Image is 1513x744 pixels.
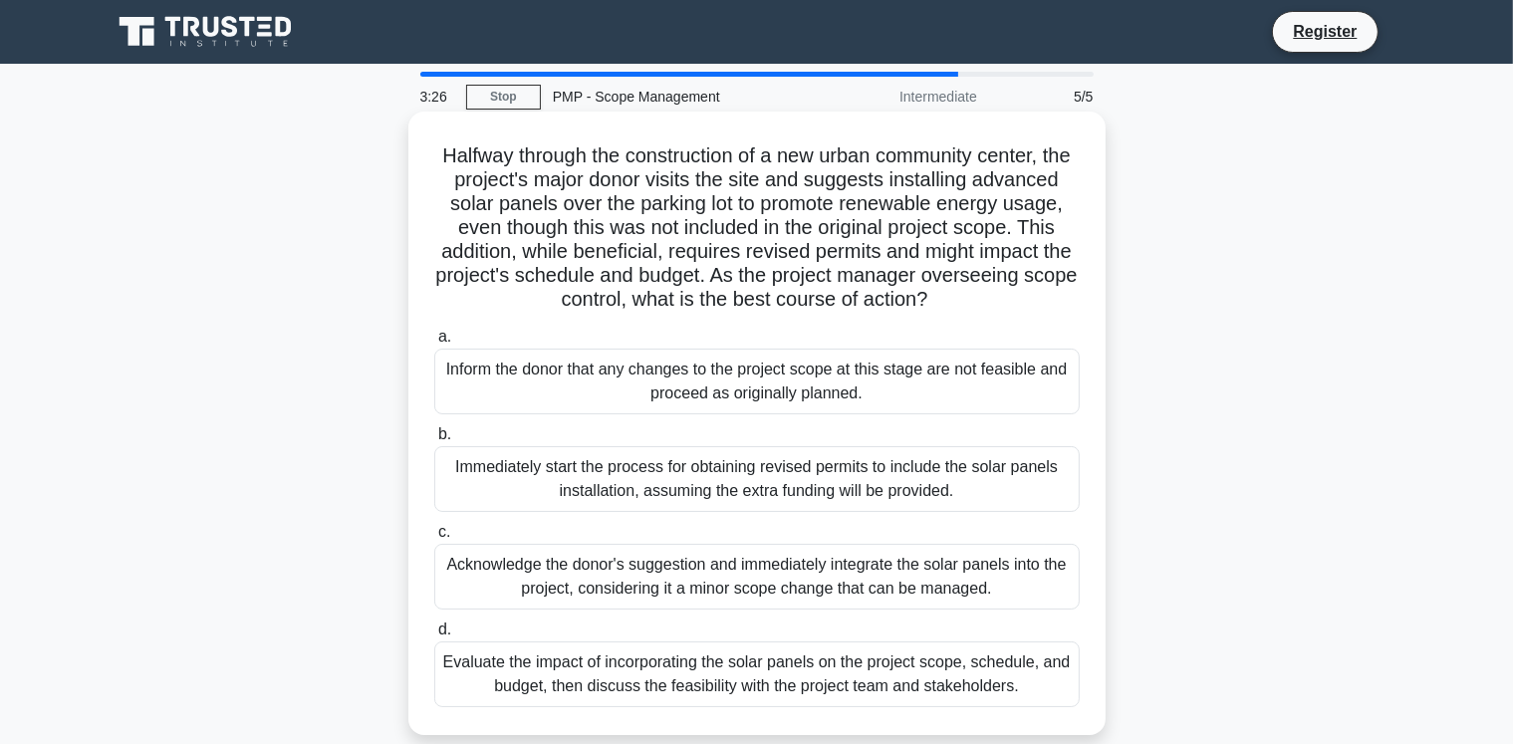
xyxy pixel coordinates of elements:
[438,425,451,442] span: b.
[434,446,1080,512] div: Immediately start the process for obtaining revised permits to include the solar panels installat...
[408,77,466,117] div: 3:26
[432,143,1082,313] h5: Halfway through the construction of a new urban community center, the project's major donor visit...
[466,85,541,110] a: Stop
[1281,19,1369,44] a: Register
[815,77,989,117] div: Intermediate
[438,620,451,637] span: d.
[438,328,451,345] span: a.
[434,349,1080,414] div: Inform the donor that any changes to the project scope at this stage are not feasible and proceed...
[989,77,1106,117] div: 5/5
[438,523,450,540] span: c.
[434,544,1080,610] div: Acknowledge the donor's suggestion and immediately integrate the solar panels into the project, c...
[434,641,1080,707] div: Evaluate the impact of incorporating the solar panels on the project scope, schedule, and budget,...
[541,77,815,117] div: PMP - Scope Management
